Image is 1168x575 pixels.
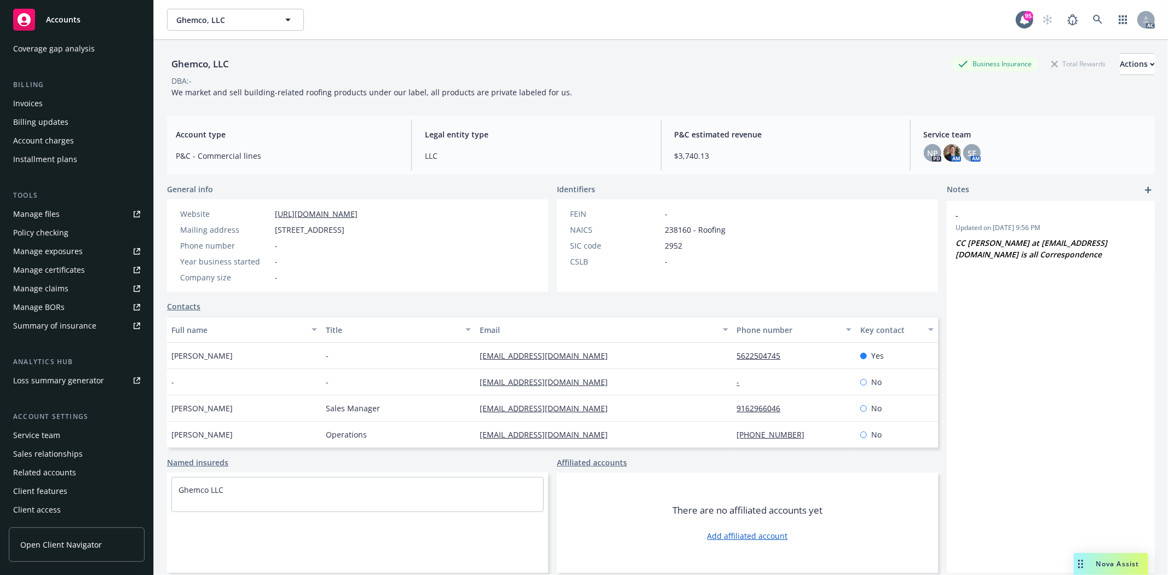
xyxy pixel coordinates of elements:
div: Key contact [860,324,922,336]
div: Mailing address [180,224,271,235]
span: Identifiers [557,183,595,195]
div: SIC code [570,240,660,251]
div: 95 [1023,11,1033,21]
a: Policy checking [9,224,145,242]
div: Total Rewards [1046,57,1111,71]
span: $3,740.13 [675,150,897,162]
a: 9162966046 [737,403,790,413]
a: Manage claims [9,280,145,297]
a: 5622504745 [737,350,790,361]
span: No [871,429,882,440]
div: Ghemco, LLC [167,57,233,71]
span: 2952 [665,240,682,251]
a: Search [1087,9,1109,31]
div: Business Insurance [953,57,1037,71]
a: Billing updates [9,113,145,131]
span: Open Client Navigator [20,539,102,550]
div: DBA: - [171,75,192,87]
span: Account type [176,129,398,140]
span: General info [167,183,213,195]
span: Sales Manager [326,403,380,414]
a: Related accounts [9,464,145,481]
div: Company size [180,272,271,283]
div: Website [180,208,271,220]
span: Accounts [46,15,80,24]
button: Key contact [856,317,938,343]
span: There are no affiliated accounts yet [672,504,822,517]
a: Named insureds [167,457,228,468]
span: P&C estimated revenue [675,129,897,140]
div: Client access [13,501,61,519]
span: SF [968,147,976,159]
div: Sales relationships [13,445,83,463]
div: Tools [9,190,145,201]
a: - [737,377,749,387]
span: Nova Assist [1096,559,1140,568]
span: - [275,240,278,251]
span: - [326,350,329,361]
span: No [871,403,882,414]
div: Installment plans [13,151,77,168]
div: Phone number [737,324,839,336]
a: Manage exposures [9,243,145,260]
a: Sales relationships [9,445,145,463]
a: [EMAIL_ADDRESS][DOMAIN_NAME] [480,403,617,413]
div: Manage exposures [13,243,83,260]
div: NAICS [570,224,660,235]
a: [EMAIL_ADDRESS][DOMAIN_NAME] [480,429,617,440]
a: Coverage gap analysis [9,40,145,58]
a: Summary of insurance [9,317,145,335]
a: [EMAIL_ADDRESS][DOMAIN_NAME] [480,377,617,387]
span: LLC [425,150,647,162]
span: - [275,272,278,283]
span: - [665,208,668,220]
span: Service team [924,129,1146,140]
a: Service team [9,427,145,444]
div: Summary of insurance [13,317,96,335]
a: [EMAIL_ADDRESS][DOMAIN_NAME] [480,350,617,361]
span: [STREET_ADDRESS] [275,224,344,235]
span: We market and sell building-related roofing products under our label, all products are private la... [171,87,572,97]
span: [PERSON_NAME] [171,429,233,440]
span: 238160 - Roofing [665,224,726,235]
span: [PERSON_NAME] [171,403,233,414]
a: Loss summary generator [9,372,145,389]
a: Contacts [167,301,200,312]
span: - [275,256,278,267]
div: Policy checking [13,224,68,242]
a: Invoices [9,95,145,112]
div: Client features [13,482,67,500]
div: Account charges [13,132,74,150]
span: - [665,256,668,267]
span: Operations [326,429,367,440]
a: add [1142,183,1155,197]
div: FEIN [570,208,660,220]
div: Full name [171,324,305,336]
div: Billing [9,79,145,90]
a: Start snowing [1037,9,1058,31]
a: [PHONE_NUMBER] [737,429,814,440]
div: Manage BORs [13,298,65,316]
span: Notes [947,183,969,197]
span: No [871,376,882,388]
div: CSLB [570,256,660,267]
a: Add affiliated account [707,530,788,542]
div: Service team [13,427,60,444]
span: [PERSON_NAME] [171,350,233,361]
div: Invoices [13,95,43,112]
button: Title [321,317,476,343]
a: Report a Bug [1062,9,1084,31]
a: Manage certificates [9,261,145,279]
a: Manage BORs [9,298,145,316]
div: Analytics hub [9,357,145,367]
a: Affiliated accounts [557,457,627,468]
button: Actions [1120,53,1155,75]
a: Installment plans [9,151,145,168]
span: - [326,376,329,388]
button: Phone number [733,317,856,343]
a: Client access [9,501,145,519]
div: Coverage gap analysis [13,40,95,58]
div: Billing updates [13,113,68,131]
img: photo [943,144,961,162]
